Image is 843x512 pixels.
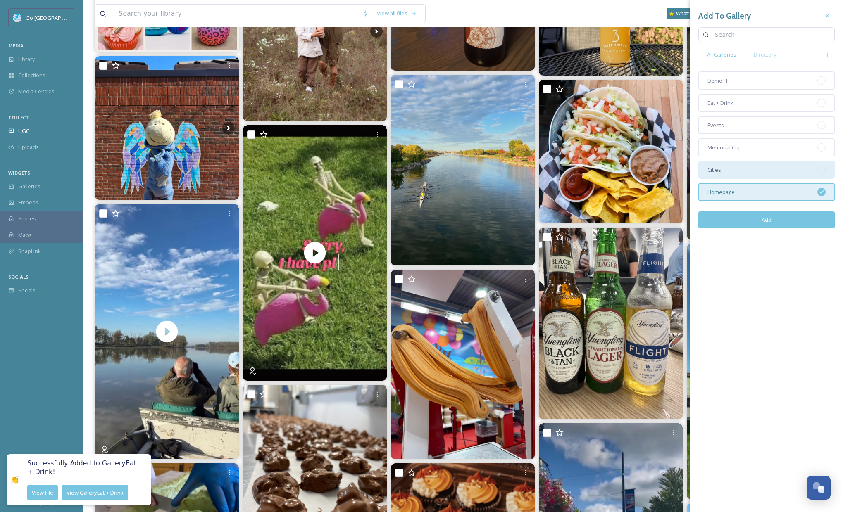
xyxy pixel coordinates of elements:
span: All Galleries [707,51,736,59]
span: Embeds [18,199,38,206]
div: 👏 [11,475,19,484]
span: Stories [18,215,36,223]
span: MEDIA [8,43,24,49]
h3: Add To Gallery [698,10,751,22]
span: Galleries [18,183,40,190]
span: Homepage [707,188,735,196]
img: It's Taco Tuesday! [539,80,683,223]
span: Collections [18,71,45,79]
span: Socials [18,287,36,294]
img: an 8+ and a 1x launched last night for a nice fall evening row. #baycityrowing #baycityrowingclub... [391,75,535,266]
span: SOCIALS [8,274,29,280]
img: 🍺 Big news, Michigan! Yuengling is finally here! We’re excited to announce that Slo’ Bones will h... [539,228,683,419]
span: COLLECT [8,114,29,121]
div: Successfully Added to Gallery Eat + Drink ! [27,459,143,500]
img: thumbnail [95,204,239,460]
img: Решили мы съездить просто так погулять в город Bay city, ничего про него не знал, просто на карте... [95,56,239,200]
span: Memorial Cup [707,144,742,152]
a: View GalleryEat + Drink [58,484,128,500]
video: My guests must be living right! A special fly by of some trumpeter swans. [95,204,239,460]
button: Open Chat [807,476,831,500]
button: Add [698,211,835,228]
span: Library [18,55,35,63]
span: Maps [18,231,32,239]
span: Directory [754,51,776,59]
span: Go [GEOGRAPHIC_DATA] [26,14,87,21]
img: ORANGE you glad it’s October?!? 🧡🍬 [391,270,535,459]
a: View all files [373,5,421,21]
input: Search [711,26,830,43]
button: View GalleryEat + Drink [62,484,128,500]
img: GoGreatLogo_MISkies_RegionalTrails%20%281%29.png [13,14,21,22]
a: What's New [667,8,708,19]
span: Demo_1 [707,77,728,85]
span: WIDGETS [8,170,30,176]
button: View File [27,484,58,500]
span: UGC [18,127,29,135]
span: Eat + Drink [707,99,733,107]
span: Uploads [18,143,39,151]
img: thumbnail [243,125,387,381]
span: Media Centres [18,88,55,95]
input: Search your library [114,5,358,23]
span: SnapLink [18,247,41,255]
img: thumbnail [687,244,831,499]
span: Cities [707,166,721,174]
video: Come out and join us for our annual Howl-o-ween fall FUNdraiser! Free pumpkins, vendors, food tru... [243,125,387,381]
video: Took a little day trip! So much fun! #momlife #fyp #michigan #frankenmuth #bronners #daytrip #fam... [687,244,831,499]
span: Events [707,121,724,129]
